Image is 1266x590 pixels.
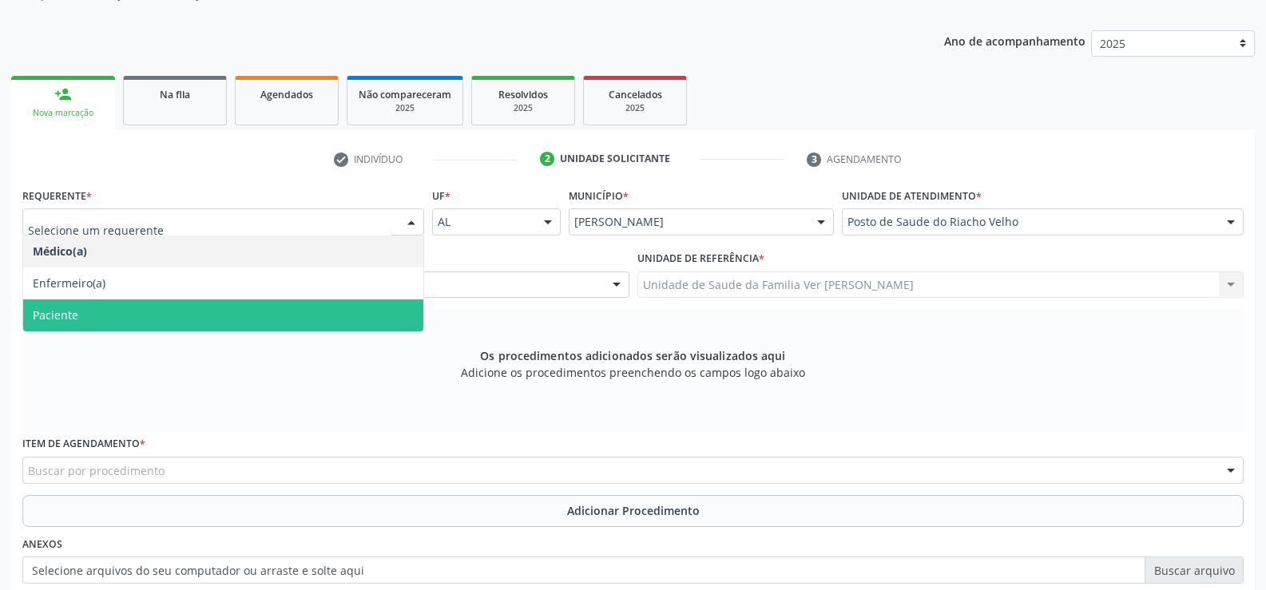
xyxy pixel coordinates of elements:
[944,30,1085,50] p: Ano de acompanhamento
[498,88,548,101] span: Resolvidos
[609,88,662,101] span: Cancelados
[22,107,104,119] div: Nova marcação
[483,102,563,114] div: 2025
[33,275,105,291] span: Enfermeiro(a)
[567,502,700,519] span: Adicionar Procedimento
[260,88,313,101] span: Agendados
[595,102,675,114] div: 2025
[28,462,165,479] span: Buscar por procedimento
[480,347,785,364] span: Os procedimentos adicionados serão visualizados aqui
[54,85,72,103] div: person_add
[359,102,451,114] div: 2025
[33,244,87,259] span: Médico(a)
[842,184,982,208] label: Unidade de atendimento
[637,247,764,271] label: Unidade de referência
[22,495,1244,527] button: Adicionar Procedimento
[28,214,391,246] input: Selecione um requerente
[574,214,801,230] span: [PERSON_NAME]
[569,184,629,208] label: Município
[432,184,450,208] label: UF
[33,307,78,323] span: Paciente
[359,88,451,101] span: Não compareceram
[160,88,190,101] span: Na fila
[22,432,145,457] label: Item de agendamento
[461,364,805,381] span: Adicione os procedimentos preenchendo os campos logo abaixo
[438,214,528,230] span: AL
[560,152,670,166] div: Unidade solicitante
[540,152,554,166] div: 2
[847,214,1211,230] span: Posto de Saude do Riacho Velho
[22,184,92,208] label: Requerente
